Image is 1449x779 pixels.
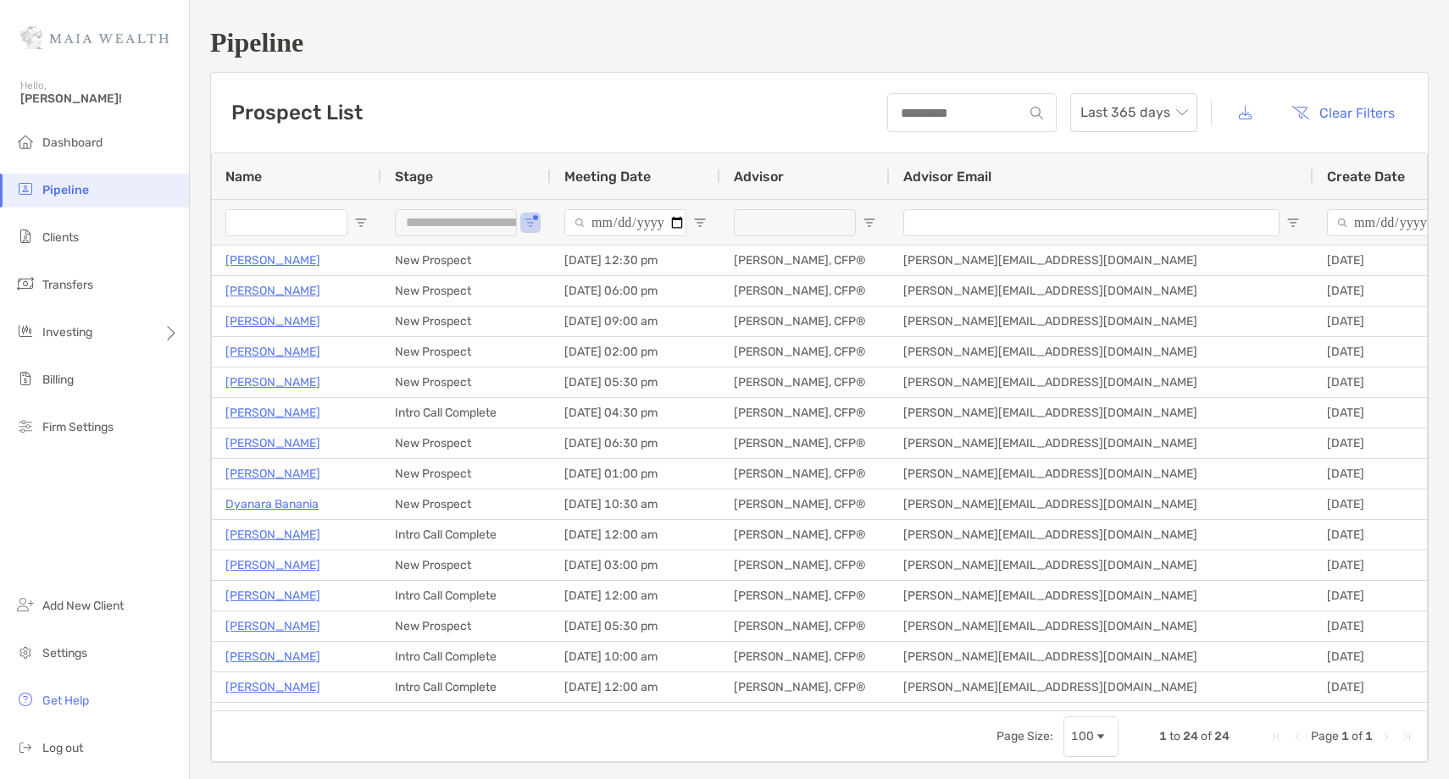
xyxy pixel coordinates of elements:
input: Meeting Date Filter Input [564,209,686,236]
a: [PERSON_NAME] [225,585,320,606]
div: [PERSON_NAME], CFP® [720,337,890,367]
div: New Prospect [381,246,551,275]
span: 1 [1159,729,1167,743]
a: [PERSON_NAME] [225,250,320,271]
span: Stage [395,169,433,185]
span: of [1201,729,1212,743]
div: Last Page [1400,730,1413,743]
button: Open Filter Menu [693,216,707,229]
div: [PERSON_NAME], CFP® [720,459,890,489]
span: Advisor Email [903,169,991,185]
div: [PERSON_NAME][EMAIL_ADDRESS][DOMAIN_NAME] [890,367,1313,397]
div: [DATE] 10:30 am [551,489,720,519]
div: 100 [1071,729,1094,743]
div: New Prospect [381,550,551,580]
div: [PERSON_NAME][EMAIL_ADDRESS][DOMAIN_NAME] [890,337,1313,367]
a: [PERSON_NAME] [225,402,320,423]
div: [DATE] 12:00 am [551,703,720,732]
div: New Prospect [381,276,551,306]
a: [PERSON_NAME] [225,555,320,576]
button: Open Filter Menu [863,216,876,229]
div: New Prospect [381,428,551,458]
img: billing icon [15,368,36,389]
div: [PERSON_NAME], CFP® [720,703,890,732]
span: Advisor [734,169,784,185]
div: [DATE] 12:00 am [551,672,720,702]
div: [DATE] 05:30 pm [551,611,720,641]
span: 1 [1341,729,1349,743]
p: [PERSON_NAME] [225,280,320,301]
span: 24 [1214,729,1230,743]
div: [PERSON_NAME][EMAIL_ADDRESS][DOMAIN_NAME] [890,703,1313,732]
span: Dashboard [42,135,103,150]
div: [PERSON_NAME][EMAIL_ADDRESS][DOMAIN_NAME] [890,642,1313,671]
p: [PERSON_NAME] [PERSON_NAME] [225,707,418,728]
div: [PERSON_NAME], CFP® [720,672,890,702]
a: [PERSON_NAME] [225,677,320,698]
div: [DATE] 09:00 am [551,307,720,336]
span: Firm Settings [42,420,114,434]
a: [PERSON_NAME] [225,311,320,332]
div: [DATE] 02:00 pm [551,337,720,367]
div: [DATE] 04:30 pm [551,398,720,428]
div: [PERSON_NAME][EMAIL_ADDRESS][DOMAIN_NAME] [890,398,1313,428]
div: [PERSON_NAME], CFP® [720,520,890,550]
div: [PERSON_NAME], CFP® [720,307,890,336]
div: [PERSON_NAME], CFP® [720,489,890,519]
img: logout icon [15,737,36,757]
img: transfers icon [15,273,36,294]
div: Intro Call Complete [381,672,551,702]
span: 24 [1183,729,1198,743]
span: Investing [42,325,92,340]
button: Open Filter Menu [354,216,368,229]
img: Zoe Logo [20,7,169,68]
span: Page [1311,729,1339,743]
div: [DATE] 10:00 am [551,642,720,671]
img: investing icon [15,321,36,341]
button: Open Filter Menu [1286,216,1300,229]
span: Get Help [42,693,89,708]
div: [DATE] 12:00 am [551,520,720,550]
span: Transfers [42,278,93,292]
div: Intro Call Complete [381,398,551,428]
div: First Page [1270,730,1284,743]
div: [DATE] 01:00 pm [551,459,720,489]
div: [PERSON_NAME][EMAIL_ADDRESS][DOMAIN_NAME] [890,428,1313,458]
div: [PERSON_NAME], CFP® [720,581,890,610]
div: [PERSON_NAME], CFP® [720,428,890,458]
img: clients icon [15,226,36,246]
img: settings icon [15,642,36,662]
h1: Pipeline [210,27,1429,58]
img: get-help icon [15,689,36,710]
div: [PERSON_NAME], CFP® [720,246,890,275]
a: Dyanara Banania [225,494,319,515]
div: [DATE] 03:00 pm [551,550,720,580]
p: [PERSON_NAME] [225,341,320,362]
div: [PERSON_NAME][EMAIL_ADDRESS][DOMAIN_NAME] [890,672,1313,702]
img: dashboard icon [15,131,36,152]
div: Next Page [1380,730,1393,743]
img: firm-settings icon [15,416,36,436]
div: [PERSON_NAME][EMAIL_ADDRESS][DOMAIN_NAME] [890,611,1313,641]
p: [PERSON_NAME] [225,646,320,667]
div: Intro Call Complete [381,581,551,610]
div: Intro Call Complete [381,520,551,550]
div: New Prospect [381,367,551,397]
a: [PERSON_NAME] [225,616,320,637]
span: Settings [42,646,87,660]
div: [DATE] 06:30 pm [551,428,720,458]
span: [PERSON_NAME]! [20,91,179,106]
div: New Prospect [381,611,551,641]
img: pipeline icon [15,179,36,199]
h3: Prospect List [231,101,363,124]
div: [PERSON_NAME], CFP® [720,550,890,580]
div: [DATE] 06:00 pm [551,276,720,306]
p: [PERSON_NAME] [225,524,320,545]
div: [PERSON_NAME][EMAIL_ADDRESS][DOMAIN_NAME] [890,307,1313,336]
div: Previous Page [1291,730,1304,743]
